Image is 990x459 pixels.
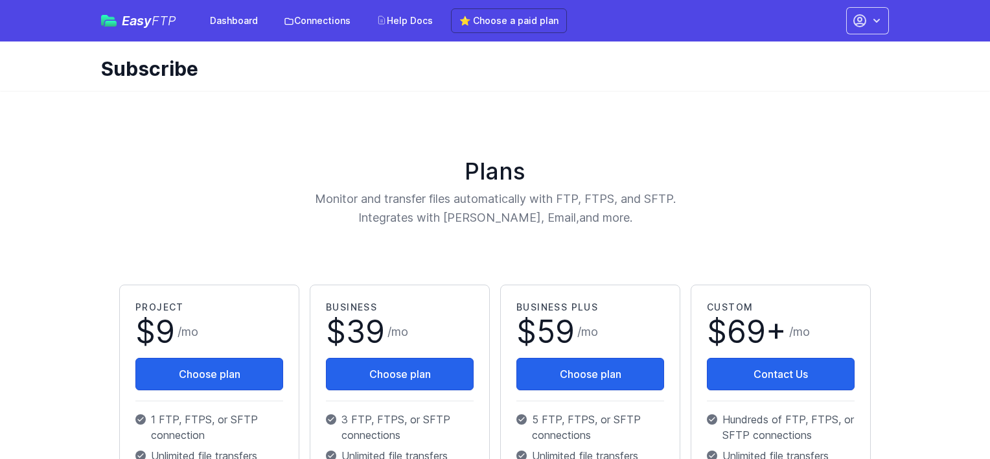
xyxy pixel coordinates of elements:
[326,358,474,390] button: Choose plan
[793,325,810,338] span: mo
[326,301,474,314] h2: Business
[369,9,441,32] a: Help Docs
[577,323,598,341] span: /
[135,358,283,390] button: Choose plan
[581,325,598,338] span: mo
[346,312,385,351] span: 39
[114,158,876,184] h1: Plans
[135,412,283,443] p: 1 FTP, FTPS, or SFTP connection
[516,301,664,314] h2: Business Plus
[135,301,283,314] h2: Project
[516,412,664,443] p: 5 FTP, FTPS, or SFTP connections
[181,325,198,338] span: mo
[326,412,474,443] p: 3 FTP, FTPS, or SFTP connections
[707,316,787,347] span: $
[152,13,176,29] span: FTP
[516,358,664,390] button: Choose plan
[707,358,855,390] a: Contact Us
[178,323,198,341] span: /
[276,9,358,32] a: Connections
[707,412,855,443] p: Hundreds of FTP, FTPS, or SFTP connections
[135,316,175,347] span: $
[451,8,567,33] a: ⭐ Choose a paid plan
[155,312,175,351] span: 9
[202,9,266,32] a: Dashboard
[707,301,855,314] h2: Custom
[516,316,575,347] span: $
[101,57,879,80] h1: Subscribe
[387,323,408,341] span: /
[122,14,176,27] span: Easy
[727,312,787,351] span: 69+
[101,14,176,27] a: EasyFTP
[789,323,810,341] span: /
[536,312,575,351] span: 59
[326,316,385,347] span: $
[241,189,749,228] p: Monitor and transfer files automatically with FTP, FTPS, and SFTP. Integrates with [PERSON_NAME],...
[391,325,408,338] span: mo
[101,15,117,27] img: easyftp_logo.png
